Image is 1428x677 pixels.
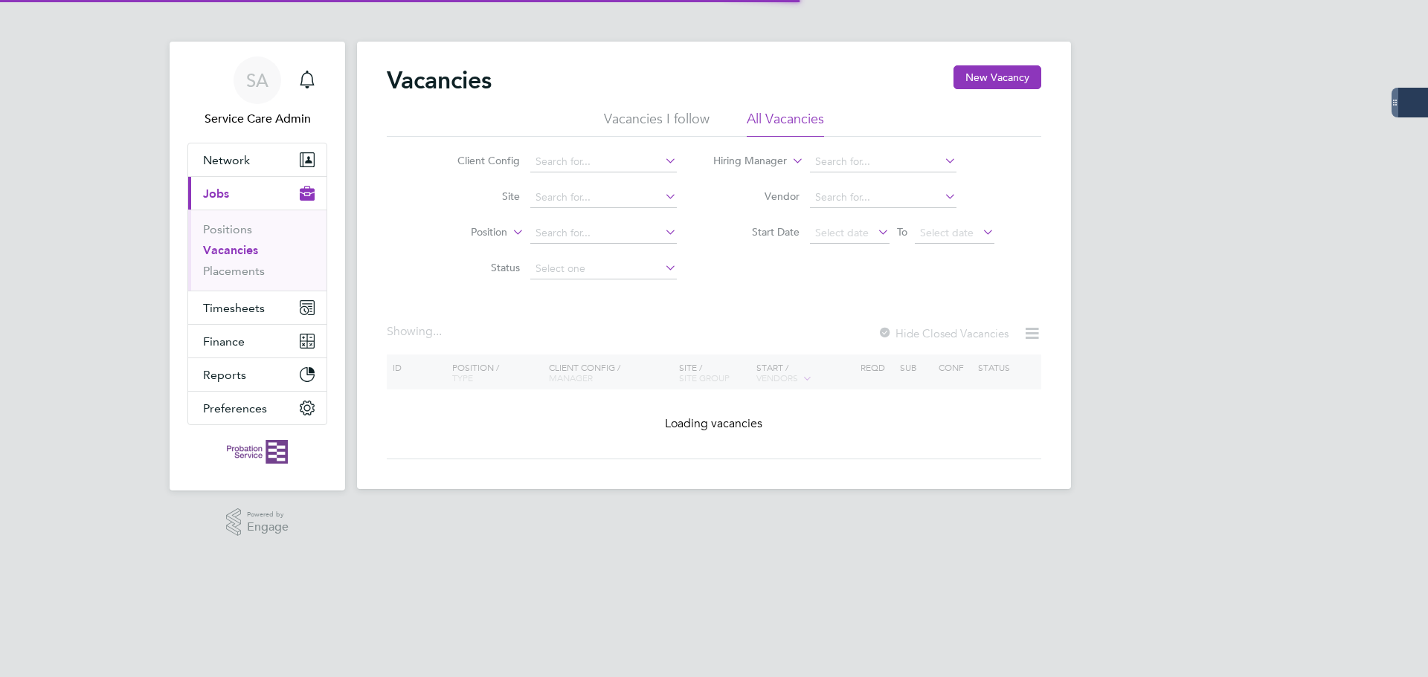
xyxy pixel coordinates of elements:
[530,223,677,244] input: Search for...
[247,508,289,521] span: Powered by
[810,187,956,208] input: Search for...
[434,190,520,203] label: Site
[714,190,800,203] label: Vendor
[203,153,250,167] span: Network
[203,264,265,278] a: Placements
[530,152,677,172] input: Search for...
[203,334,245,349] span: Finance
[226,508,289,537] a: Powered byEngage
[387,324,445,340] div: Showing
[247,521,289,534] span: Engage
[188,358,327,391] button: Reports
[433,324,442,339] span: ...
[187,56,327,128] a: SAService Care Admin
[422,225,507,240] label: Position
[892,222,912,242] span: To
[188,325,327,357] button: Finance
[203,301,265,315] span: Timesheets
[920,226,974,239] span: Select date
[203,401,267,415] span: Preferences
[434,261,520,274] label: Status
[604,110,710,137] li: Vacancies I follow
[701,154,787,169] label: Hiring Manager
[188,291,327,324] button: Timesheets
[434,154,520,167] label: Client Config
[188,210,327,291] div: Jobs
[188,143,327,176] button: Network
[203,222,252,236] a: Positions
[187,440,327,464] a: Go to home page
[810,152,956,172] input: Search for...
[815,226,869,239] span: Select date
[530,259,677,279] input: Select one
[530,187,677,208] input: Search for...
[387,65,492,95] h2: Vacancies
[188,177,327,210] button: Jobs
[170,42,345,490] nav: Main navigation
[203,368,246,382] span: Reports
[187,110,327,128] span: Service Care Admin
[246,71,268,90] span: SA
[747,110,824,137] li: All Vacancies
[203,243,258,257] a: Vacancies
[188,392,327,424] button: Preferences
[953,65,1041,89] button: New Vacancy
[878,326,1009,340] label: Hide Closed Vacancies
[227,440,287,464] img: probationservice-logo-retina.png
[203,187,229,201] span: Jobs
[714,225,800,239] label: Start Date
